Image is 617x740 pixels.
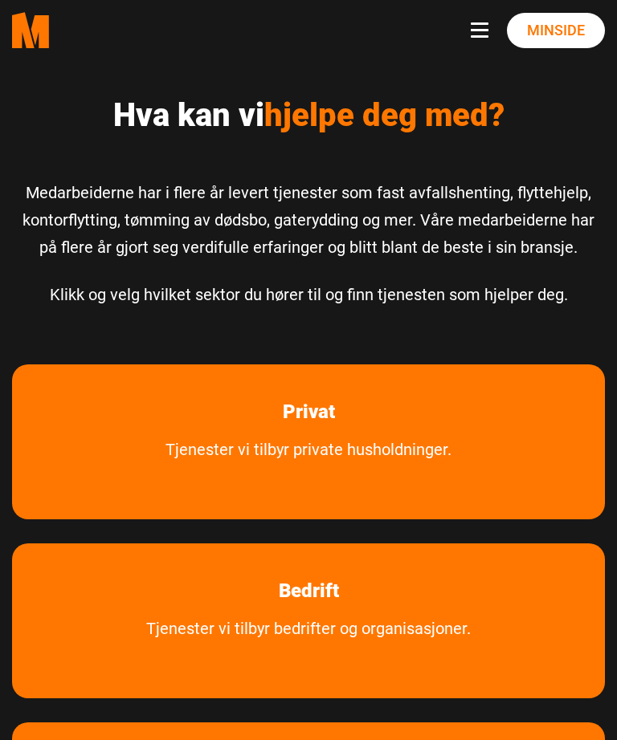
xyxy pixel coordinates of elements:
a: Tjenester vi tilbyr bedrifter og organisasjoner [122,615,495,666]
span: hjelpe deg med? [264,96,505,134]
p: Klikk og velg hvilket sektor du hører til og finn tjenesten som hjelper deg. [12,281,605,308]
a: Tjenester vi tilbyr private husholdninger [141,436,476,487]
a: Minside [507,13,605,48]
a: les mer om Privat [259,376,359,448]
a: les mer om Bedrift [255,555,363,627]
h1: Hva kan vi [12,96,605,135]
button: Navbar toggle button [471,22,495,39]
p: Medarbeiderne har i flere år levert tjenester som fast avfallshenting, flyttehjelp, kontorflyttin... [12,179,605,261]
